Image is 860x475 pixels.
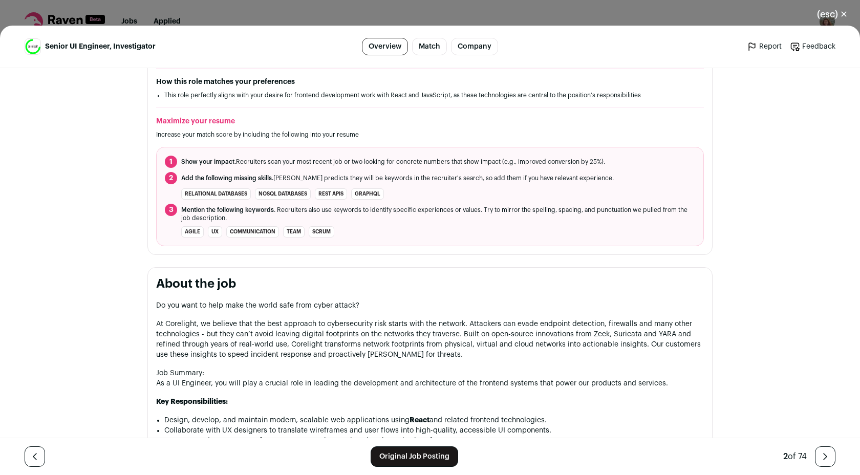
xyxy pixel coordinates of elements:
[412,38,447,55] a: Match
[165,156,177,168] span: 1
[351,188,384,200] li: GraphQL
[283,226,305,237] li: team
[25,39,40,54] img: 4df7329c8f8e62c67029b075bb5549167265cc499e0d42bafcae13a590f9710e.png
[181,158,605,166] span: Recruiters scan your most recent job or two looking for concrete numbers that show impact (e.g., ...
[164,436,704,446] li: Integrate and consume to power interactive, data-intensive interfaces.
[165,204,177,216] span: 3
[156,131,704,139] p: Increase your match score by including the following into your resume
[156,319,704,360] p: At Corelight, we believe that the best approach to cybersecurity risk starts with the network. At...
[276,437,292,444] strong: APIs
[315,188,347,200] li: REST APIs
[165,172,177,184] span: 2
[164,415,704,425] li: Design, develop, and maintain modern, scalable web applications using and related frontend techno...
[156,77,704,87] h2: How this role matches your preferences
[208,226,222,237] li: ux
[45,41,156,52] span: Senior UI Engineer, Investigator
[156,398,228,405] strong: Key Responsibilities:
[181,206,695,222] span: . Recruiters also use keywords to identify specific experiences or values. Try to mirror the spel...
[181,174,614,182] span: [PERSON_NAME] predicts they will be keywords in the recruiter's search, so add them if you have r...
[243,437,274,444] strong: GraphQL
[362,38,408,55] a: Overview
[790,41,835,52] a: Feedback
[410,417,429,424] strong: React
[783,452,788,461] span: 2
[181,207,274,213] span: Mention the following keywords
[156,276,704,292] h2: About the job
[371,446,458,467] a: Original Job Posting
[181,175,273,181] span: Add the following missing skills.
[255,188,311,200] li: NoSQL databases
[156,116,704,126] h2: Maximize your resume
[164,425,704,436] li: Collaborate with UX designers to translate wireframes and user flows into high-quality, accessibl...
[805,3,860,26] button: Close modal
[181,226,204,237] li: agile
[747,41,782,52] a: Report
[181,188,251,200] li: Relational databases
[226,226,279,237] li: communication
[309,226,334,237] li: scrum
[451,38,498,55] a: Company
[164,91,696,99] li: This role perfectly aligns with your desire for frontend development work with React and JavaScri...
[181,159,236,165] span: Show your impact.
[783,450,807,463] div: of 74
[156,368,704,388] p: Job Summary: As a UI Engineer, you will play a crucial role in leading the development and archit...
[156,300,704,311] p: Do you want to help make the world safe from cyber attack?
